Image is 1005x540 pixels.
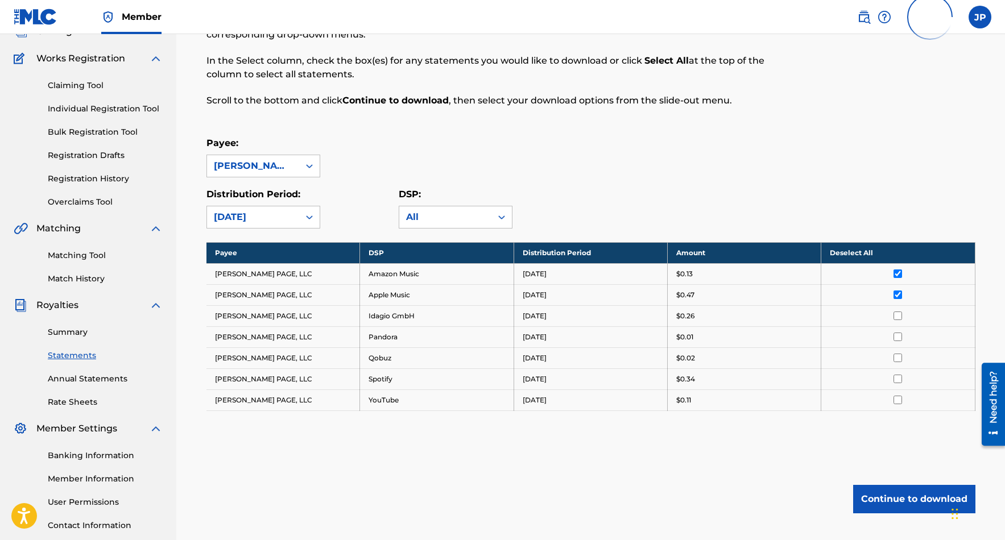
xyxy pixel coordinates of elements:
div: User Menu [969,6,991,28]
td: [DATE] [514,284,667,305]
img: Member Settings [14,422,27,435]
strong: Select All [644,55,689,66]
div: [PERSON_NAME] PAGE, LLC [214,159,292,173]
label: Distribution Period: [206,189,300,200]
p: $0.34 [676,374,695,384]
a: Individual Registration Tool [48,103,163,115]
a: Overclaims Tool [48,196,163,208]
a: Claiming Tool [48,80,163,92]
p: $0.13 [676,269,693,279]
td: [PERSON_NAME] PAGE, LLC [206,326,360,347]
td: [PERSON_NAME] PAGE, LLC [206,347,360,368]
a: Registration Drafts [48,149,163,161]
a: Matching Tool [48,250,163,261]
td: Idagio GmbH [360,305,514,326]
a: Registration History [48,173,163,185]
p: $0.11 [676,395,691,405]
p: Scroll to the bottom and click , then select your download options from the slide-out menu. [206,94,799,107]
div: [DATE] [214,210,292,224]
strong: Continue to download [342,95,449,106]
td: [PERSON_NAME] PAGE, LLC [206,368,360,389]
td: Pandora [360,326,514,347]
td: [DATE] [514,326,667,347]
a: Banking Information [48,450,163,462]
div: Drag [952,497,958,531]
th: Payee [206,242,360,263]
td: Qobuz [360,347,514,368]
td: Spotify [360,368,514,389]
img: MLC Logo [14,9,57,25]
a: Match History [48,273,163,285]
a: Summary [48,326,163,338]
img: help [878,10,891,24]
span: Matching [36,222,81,235]
img: expand [149,298,163,312]
img: expand [149,52,163,65]
a: Statements [48,350,163,362]
iframe: Chat Widget [948,485,1005,540]
div: Help [878,6,891,28]
a: User Permissions [48,496,163,508]
label: Payee: [206,138,238,148]
img: search [857,10,871,24]
td: [DATE] [514,368,667,389]
p: $0.02 [676,353,695,363]
td: Amazon Music [360,263,514,284]
td: [DATE] [514,347,667,368]
span: Royalties [36,298,78,312]
img: Works Registration [14,52,28,65]
a: Bulk Registration Tool [48,126,163,138]
button: Continue to download [853,485,975,513]
img: Matching [14,222,28,235]
td: [DATE] [514,263,667,284]
p: $0.47 [676,290,694,300]
a: Contact Information [48,520,163,531]
img: expand [149,222,163,235]
th: Deselect All [821,242,975,263]
iframe: Resource Center [973,359,1005,450]
span: Member [122,10,162,23]
label: DSP: [399,189,421,200]
td: [DATE] [514,389,667,410]
th: DSP [360,242,514,263]
td: [PERSON_NAME] PAGE, LLC [206,305,360,326]
p: $0.26 [676,311,694,321]
td: Apple Music [360,284,514,305]
a: CatalogCatalog [14,24,72,38]
td: [PERSON_NAME] PAGE, LLC [206,389,360,410]
span: Member Settings [36,422,117,435]
span: Works Registration [36,52,125,65]
td: [PERSON_NAME] PAGE, LLC [206,284,360,305]
div: All [406,210,485,224]
td: [DATE] [514,305,667,326]
img: Royalties [14,298,27,312]
p: In the Select column, check the box(es) for any statements you would like to download or click at... [206,54,799,81]
a: Member Information [48,473,163,485]
td: YouTube [360,389,514,410]
th: Amount [667,242,821,263]
a: Annual Statements [48,373,163,385]
td: [PERSON_NAME] PAGE, LLC [206,263,360,284]
th: Distribution Period [514,242,667,263]
a: Rate Sheets [48,396,163,408]
img: expand [149,422,163,435]
p: $0.01 [676,332,693,342]
a: Public Search [857,6,871,28]
img: Top Rightsholder [101,10,115,24]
